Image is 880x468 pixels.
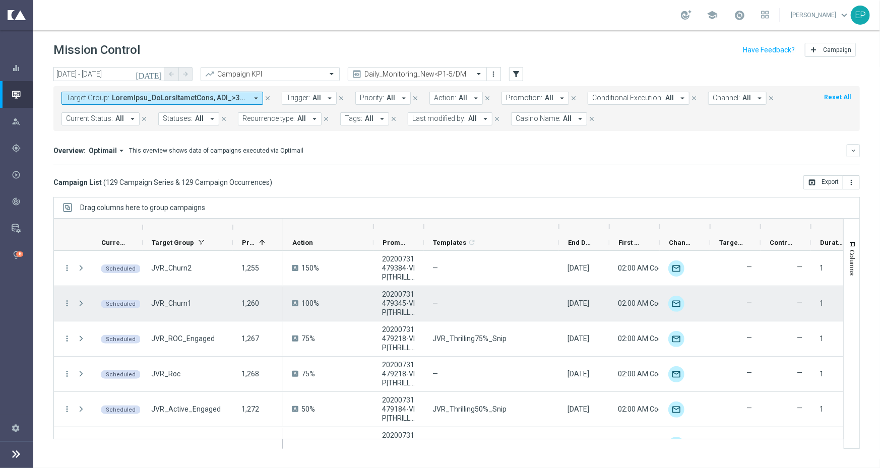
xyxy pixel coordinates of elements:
[151,299,192,308] span: JVR_Churn1
[466,237,476,248] span: Calculate column
[140,113,149,124] button: close
[219,113,228,124] button: close
[576,114,585,123] i: arrow_drop_down
[746,298,752,307] label: —
[62,405,72,414] button: more_vert
[54,392,283,427] div: Press SPACE to select this row.
[117,146,126,155] i: arrow_drop_down
[241,405,259,413] span: 1,272
[618,370,777,378] span: 02:00 AM Coordinated Universal Time (UTC 00:00)
[11,64,33,72] button: equalizer Dashboard
[355,92,411,105] button: Priority: All arrow_drop_down
[348,67,487,81] ng-select: Daily_Monitoring_New<P1-5/DM
[434,94,456,102] span: Action:
[506,94,542,102] span: Promotion:
[389,113,398,124] button: close
[11,251,33,259] button: lightbulb Optibot 6
[797,298,802,307] label: —
[669,239,693,246] span: Channel
[797,368,802,377] label: —
[201,67,340,81] ng-select: Campaign KPI
[292,371,298,377] span: A
[11,224,33,232] button: Data Studio
[768,95,775,102] i: close
[282,92,337,105] button: Trigger: All arrow_drop_down
[668,331,684,347] img: Optimail
[668,402,684,418] div: Optimail
[459,94,467,102] span: All
[301,299,319,308] span: 100%
[770,239,794,246] span: Control Customers
[360,94,384,102] span: Priority:
[11,197,33,206] button: track_changes Analyze
[241,299,259,307] span: 1,260
[101,299,141,308] colored-tag: Scheduled
[263,93,272,104] button: close
[587,113,596,124] button: close
[345,114,362,123] span: Tags:
[164,67,178,81] button: arrow_back
[382,290,415,317] span: 20200731479345-VIP|THRILLING | 100%
[12,224,33,233] div: Data Studio
[338,95,345,102] i: close
[390,115,397,122] i: close
[805,43,856,57] button: add Campaign
[383,239,407,246] span: Promotions
[62,299,72,308] i: more_vert
[106,336,136,343] span: Scheduled
[297,114,306,123] span: All
[12,170,33,179] div: Execute
[483,93,492,104] button: close
[850,147,857,154] i: keyboard_arrow_down
[264,95,271,102] i: close
[484,95,491,102] i: close
[182,71,189,78] i: arrow_forward
[62,263,72,273] i: more_vert
[80,204,205,212] span: Drag columns here to group campaigns
[322,113,331,124] button: close
[668,296,684,312] img: Email
[668,366,684,382] img: Email
[382,325,415,352] span: 20200731479218-VIP|THRILLING | 75%
[101,369,141,379] colored-tag: Scheduled
[151,369,180,378] span: JVR_Roc
[490,70,498,78] i: more_vert
[501,92,569,105] button: Promotion: All arrow_drop_down
[106,301,136,307] span: Scheduled
[11,144,33,152] button: gps_fixed Plan
[568,405,589,414] div: 20 Nov 2025, Thursday
[62,334,72,343] button: more_vert
[365,114,373,123] span: All
[53,67,164,81] input: Select date range
[286,94,310,102] span: Trigger:
[387,94,395,102] span: All
[820,334,824,343] div: 1
[545,94,553,102] span: All
[823,92,852,103] button: Reset All
[238,112,322,125] button: Recurrence type: All arrow_drop_down
[89,146,117,155] span: Optimail
[820,405,824,414] div: 1
[16,251,23,257] div: 6
[746,333,752,342] label: —
[432,369,438,378] span: —
[569,93,578,104] button: close
[707,10,718,21] span: school
[242,114,295,123] span: Recurrence type:
[12,117,21,126] i: person_search
[53,178,272,187] h3: Campaign List
[557,94,567,103] i: arrow_drop_down
[151,405,221,414] span: JVR_Active_Engaged
[511,112,587,125] button: Casino Name: All arrow_drop_down
[755,94,764,103] i: arrow_drop_down
[408,112,492,125] button: Last modified by: All arrow_drop_down
[847,178,855,186] i: more_vert
[618,299,777,307] span: 02:00 AM Coordinated Universal Time (UTC 00:00)
[136,70,163,79] i: [DATE]
[101,405,141,414] colored-tag: Scheduled
[689,93,699,104] button: close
